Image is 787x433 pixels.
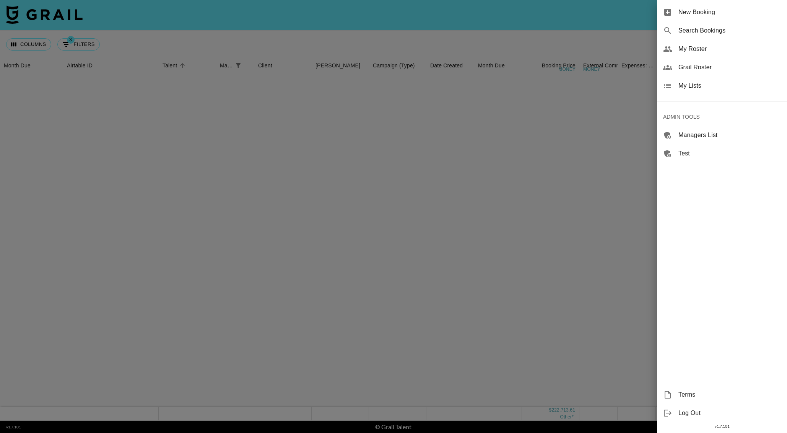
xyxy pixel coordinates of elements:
[657,3,787,21] div: New Booking
[678,408,781,418] span: Log Out
[678,44,781,54] span: My Roster
[678,26,781,35] span: Search Bookings
[657,144,787,163] div: Test
[678,63,781,72] span: Grail Roster
[678,131,781,140] span: Managers List
[678,81,781,90] span: My Lists
[657,422,787,430] div: v 1.7.101
[657,386,787,404] div: Terms
[657,21,787,40] div: Search Bookings
[657,108,787,126] div: ADMIN TOOLS
[657,77,787,95] div: My Lists
[678,390,781,399] span: Terms
[657,40,787,58] div: My Roster
[678,149,781,158] span: Test
[657,58,787,77] div: Grail Roster
[657,404,787,422] div: Log Out
[678,8,781,17] span: New Booking
[657,126,787,144] div: Managers List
